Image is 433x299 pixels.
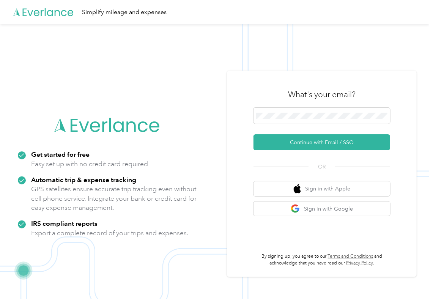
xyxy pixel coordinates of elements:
button: google logoSign in with Google [254,201,390,216]
p: By signing up, you agree to our and acknowledge that you have read our . [254,253,390,266]
button: apple logoSign in with Apple [254,181,390,196]
div: Simplify mileage and expenses [82,8,167,17]
button: Continue with Email / SSO [254,134,390,150]
strong: Get started for free [31,150,90,158]
img: google logo [291,204,300,214]
a: Privacy Policy [346,260,373,266]
a: Terms and Conditions [328,253,373,259]
p: GPS satellites ensure accurate trip tracking even without cell phone service. Integrate your bank... [31,184,197,212]
p: Export a complete record of your trips and expenses. [31,228,188,238]
strong: IRS compliant reports [31,219,98,227]
h3: What's your email? [288,89,356,100]
p: Easy set up with no credit card required [31,159,148,169]
img: apple logo [294,184,301,194]
strong: Automatic trip & expense tracking [31,176,136,184]
span: OR [309,163,335,171]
